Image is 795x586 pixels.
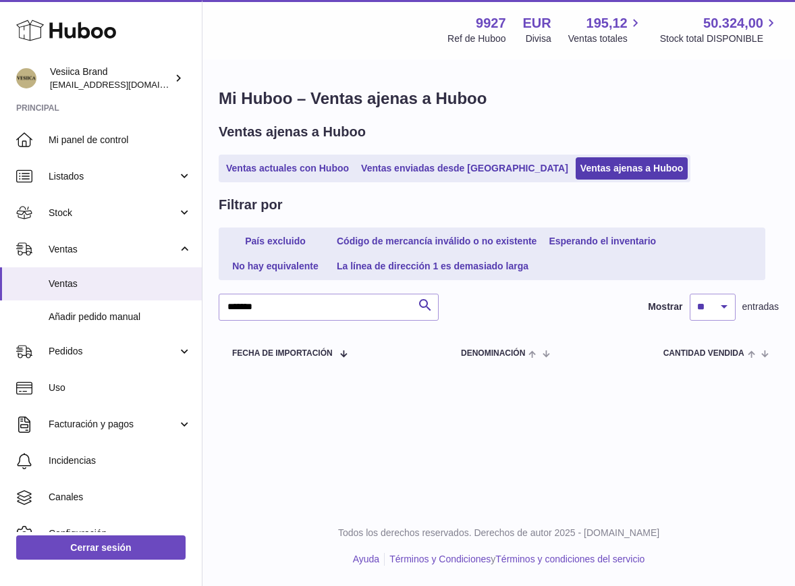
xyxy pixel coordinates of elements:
[568,14,643,45] a: 195,12 Ventas totales
[221,157,354,180] a: Ventas actuales con Huboo
[332,230,541,252] a: Código de mercancía inválido o no existente
[49,170,177,183] span: Listados
[389,554,491,564] a: Términos y Condiciones
[660,14,779,45] a: 50.324,00 Stock total DISPONIBLE
[213,527,784,539] p: Todos los derechos reservados. Derechos de autor 2025 - [DOMAIN_NAME]
[49,311,192,323] span: Añadir pedido manual
[332,255,533,277] a: La línea de dirección 1 es demasiado larga
[49,207,177,219] span: Stock
[219,123,366,141] h2: Ventas ajenas a Huboo
[447,32,505,45] div: Ref de Huboo
[49,134,192,146] span: Mi panel de control
[49,345,177,358] span: Pedidos
[568,32,643,45] span: Ventas totales
[219,196,282,214] h2: Filtrar por
[16,535,186,560] a: Cerrar sesión
[49,381,192,394] span: Uso
[663,349,744,358] span: Cantidad vendida
[742,300,779,313] span: entradas
[495,554,645,564] a: Términos y condiciones del servicio
[385,553,645,566] li: y
[219,88,779,109] h1: Mi Huboo – Ventas ajenas a Huboo
[49,277,192,290] span: Ventas
[16,68,36,88] img: logistic@vesiica.com
[49,243,177,256] span: Ventas
[353,554,379,564] a: Ayuda
[660,32,779,45] span: Stock total DISPONIBLE
[232,349,333,358] span: Fecha de importación
[221,255,329,277] a: No hay equivalente
[49,454,192,467] span: Incidencias
[49,418,177,431] span: Facturación y pagos
[586,14,628,32] span: 195,12
[703,14,763,32] span: 50.324,00
[476,14,506,32] strong: 9927
[356,157,573,180] a: Ventas enviadas desde [GEOGRAPHIC_DATA]
[576,157,688,180] a: Ventas ajenas a Huboo
[50,65,171,91] div: Vesiica Brand
[526,32,551,45] div: Divisa
[221,230,329,252] a: País excluido
[50,79,198,90] span: [EMAIL_ADDRESS][DOMAIN_NAME]
[49,527,192,540] span: Configuración
[461,349,525,358] span: Denominación
[544,230,661,252] a: Esperando el inventario
[523,14,551,32] strong: EUR
[648,300,682,313] label: Mostrar
[49,491,192,504] span: Canales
